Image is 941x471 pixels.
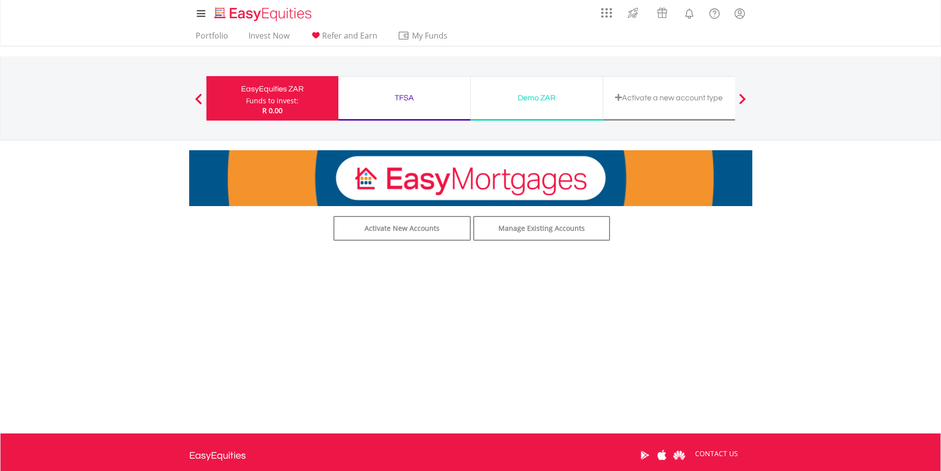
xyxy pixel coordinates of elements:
img: thrive-v2.svg [625,5,641,21]
a: My Profile [727,2,752,24]
a: CONTACT US [688,440,745,468]
div: Funds to invest: [246,96,298,106]
a: Apple [654,440,671,471]
a: Manage Existing Accounts [473,216,611,241]
img: vouchers-v2.svg [654,5,670,21]
div: Activate a new account type [609,91,729,105]
div: TFSA [344,91,464,105]
span: My Funds [398,29,462,42]
div: Demo ZAR [477,91,597,105]
a: Invest Now [245,31,293,46]
span: Refer and Earn [322,30,377,41]
a: Huawei [671,440,688,471]
a: AppsGrid [595,2,618,18]
div: EasyEquities ZAR [212,82,332,96]
img: EasyMortage Promotion Banner [189,150,752,206]
a: Activate New Accounts [333,216,471,241]
a: Refer and Earn [306,31,381,46]
a: Home page [210,2,316,22]
img: grid-menu-icon.svg [601,7,612,18]
a: Notifications [677,2,702,22]
a: Vouchers [648,2,677,21]
img: EasyEquities_Logo.png [212,6,316,22]
a: FAQ's and Support [702,2,727,22]
span: R 0.00 [262,106,283,115]
a: Google Play [636,440,654,471]
a: Portfolio [192,31,232,46]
